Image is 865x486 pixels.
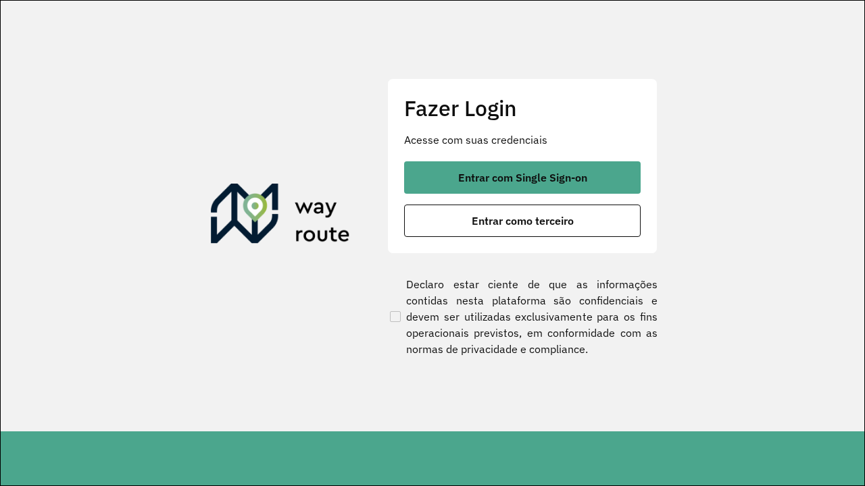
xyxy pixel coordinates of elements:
button: button [404,161,641,194]
label: Declaro estar ciente de que as informações contidas nesta plataforma são confidenciais e devem se... [387,276,658,357]
h2: Fazer Login [404,95,641,121]
button: button [404,205,641,237]
span: Entrar como terceiro [472,215,574,226]
p: Acesse com suas credenciais [404,132,641,148]
img: Roteirizador AmbevTech [211,184,350,248]
span: Entrar com Single Sign-on [458,172,587,183]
